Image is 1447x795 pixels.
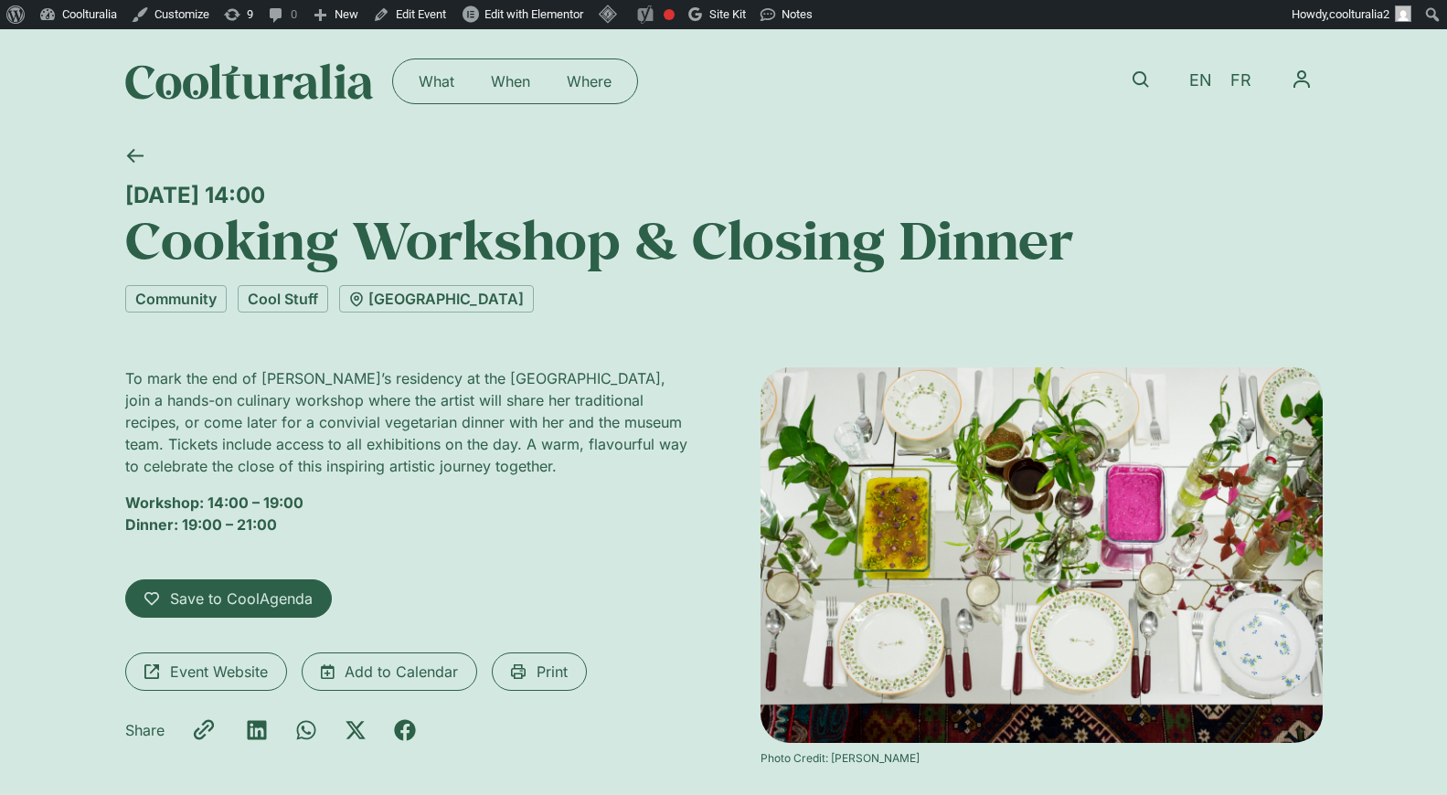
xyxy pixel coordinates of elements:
span: Event Website [170,661,268,683]
nav: Menu [1281,58,1323,101]
span: coolturalia2 [1329,7,1389,21]
div: Share on linkedin [246,719,268,741]
a: Community [125,285,227,313]
span: Save to CoolAgenda [170,588,313,609]
span: EN [1189,71,1212,90]
div: Photo Credit: [PERSON_NAME] [761,750,1323,767]
div: Share on whatsapp [295,719,317,741]
p: To mark the end of [PERSON_NAME]’s residency at the [GEOGRAPHIC_DATA], join a hands-on culinary w... [125,367,687,477]
a: When [473,67,548,96]
a: Add to Calendar [302,652,477,691]
h1: Cooking Workshop & Closing Dinner [125,208,1323,270]
span: Edit with Elementor [484,7,583,21]
a: [GEOGRAPHIC_DATA] [339,285,534,313]
a: Print [492,652,587,691]
div: Focus keyphrase not set [664,9,675,20]
div: Share on x-twitter [345,719,367,741]
span: Site Kit [709,7,746,21]
a: EN [1180,68,1221,94]
a: Where [548,67,630,96]
strong: Dinner: 19:00 – 21:00 [125,515,277,534]
a: Event Website [125,652,287,691]
a: Cool Stuff [238,285,328,313]
span: Print [537,661,568,683]
strong: Workshop: 14:00 – 19:00 [125,493,303,512]
span: Add to Calendar [345,661,458,683]
a: What [400,67,473,96]
a: Save to CoolAgenda [125,579,332,618]
div: [DATE] 14:00 [125,182,1323,208]
p: Share [125,719,165,741]
button: Menu Toggle [1281,58,1323,101]
div: Share on facebook [394,719,416,741]
nav: Menu [400,67,630,96]
a: FR [1221,68,1261,94]
span: FR [1230,71,1251,90]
